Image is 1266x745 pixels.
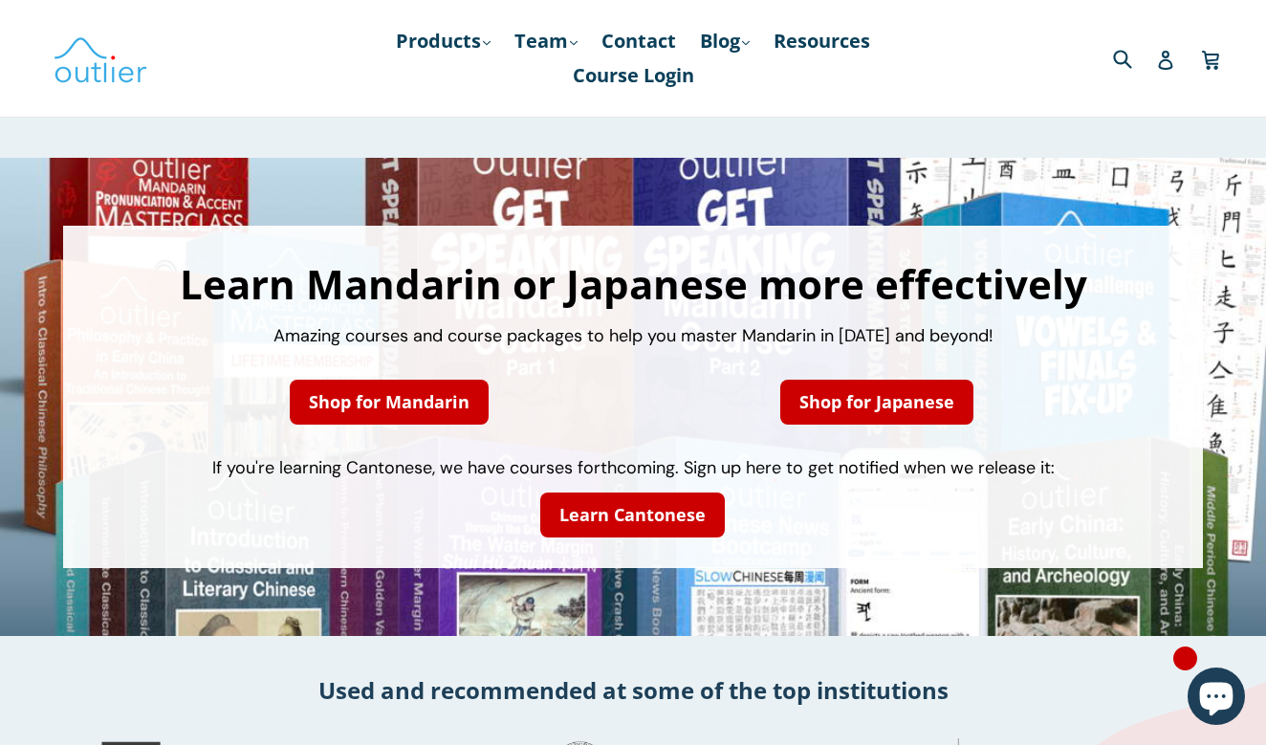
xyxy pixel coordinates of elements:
a: Resources [764,24,880,58]
a: Course Login [563,58,704,93]
a: Products [386,24,500,58]
a: Contact [592,24,686,58]
a: Learn Cantonese [540,493,725,537]
a: Shop for Mandarin [290,380,489,425]
input: Search [1108,38,1161,77]
a: Shop for Japanese [780,380,973,425]
span: If you're learning Cantonese, we have courses forthcoming. Sign up here to get notified when we r... [212,456,1055,479]
inbox-online-store-chat: Shopify online store chat [1182,668,1251,730]
img: Outlier Linguistics [53,31,148,86]
span: Amazing courses and course packages to help you master Mandarin in [DATE] and beyond! [273,324,993,347]
h1: Learn Mandarin or Japanese more effectively [82,264,1184,304]
a: Team [505,24,587,58]
a: Blog [690,24,759,58]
